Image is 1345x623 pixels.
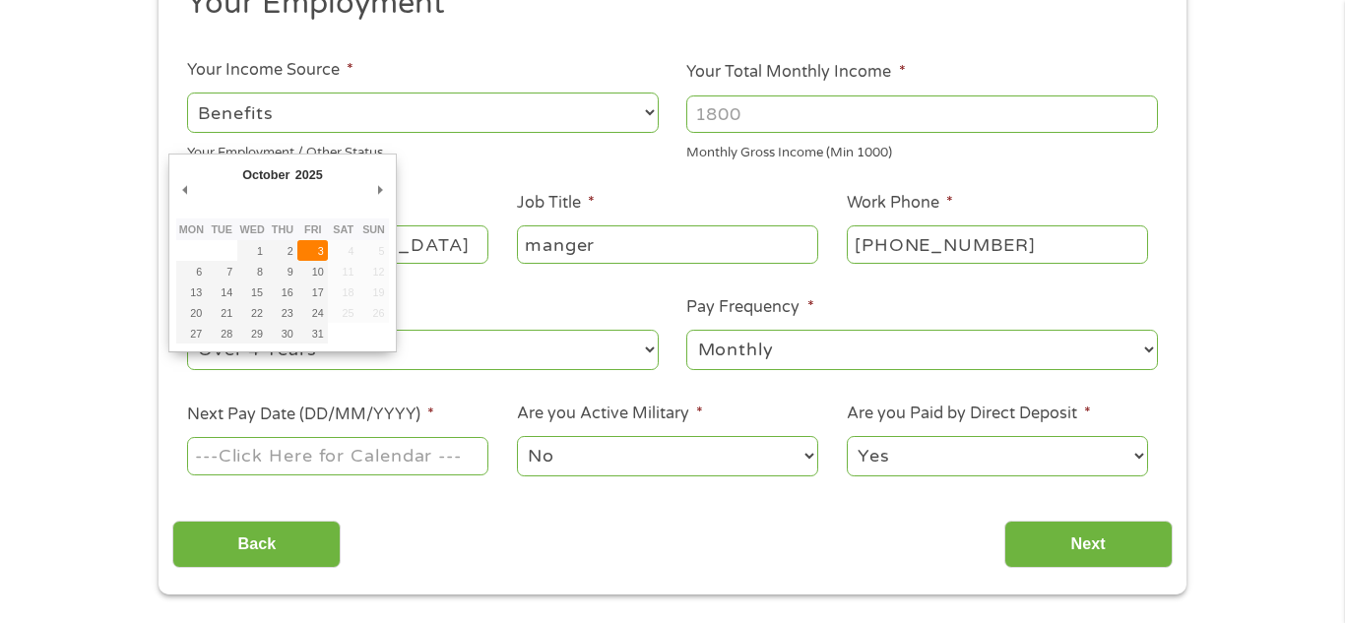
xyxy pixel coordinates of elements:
[847,225,1148,263] input: (231) 754-4010
[304,223,321,235] abbr: Friday
[847,193,953,214] label: Work Phone
[237,240,268,261] button: 1
[207,261,237,281] button: 7
[297,302,328,323] button: 24
[176,261,207,281] button: 6
[371,176,389,203] button: Next Month
[686,297,813,318] label: Pay Frequency
[268,302,298,323] button: 23
[176,302,207,323] button: 20
[237,323,268,343] button: 29
[172,521,341,569] input: Back
[297,281,328,302] button: 17
[268,261,298,281] button: 9
[237,281,268,302] button: 15
[176,323,207,343] button: 27
[176,176,194,203] button: Previous Month
[240,223,265,235] abbr: Wednesday
[272,223,293,235] abbr: Thursday
[292,161,325,188] div: 2025
[268,323,298,343] button: 30
[1004,521,1173,569] input: Next
[176,281,207,302] button: 13
[207,302,237,323] button: 21
[207,281,237,302] button: 14
[187,405,434,425] label: Next Pay Date (DD/MM/YYYY)
[239,161,292,188] div: October
[517,404,703,424] label: Are you Active Military
[187,137,659,163] div: Your Employment / Other Status
[686,95,1158,133] input: 1800
[179,223,204,235] abbr: Monday
[187,60,353,81] label: Your Income Source
[237,302,268,323] button: 22
[187,437,488,474] input: Use the arrow keys to pick a date
[207,323,237,343] button: 28
[297,261,328,281] button: 10
[297,240,328,261] button: 3
[297,323,328,343] button: 31
[333,223,353,235] abbr: Saturday
[517,193,595,214] label: Job Title
[686,62,905,83] label: Your Total Monthly Income
[362,223,385,235] abbr: Sunday
[211,223,232,235] abbr: Tuesday
[517,225,818,263] input: Cashier
[686,137,1158,163] div: Monthly Gross Income (Min 1000)
[268,281,298,302] button: 16
[847,404,1091,424] label: Are you Paid by Direct Deposit
[268,240,298,261] button: 2
[237,261,268,281] button: 8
